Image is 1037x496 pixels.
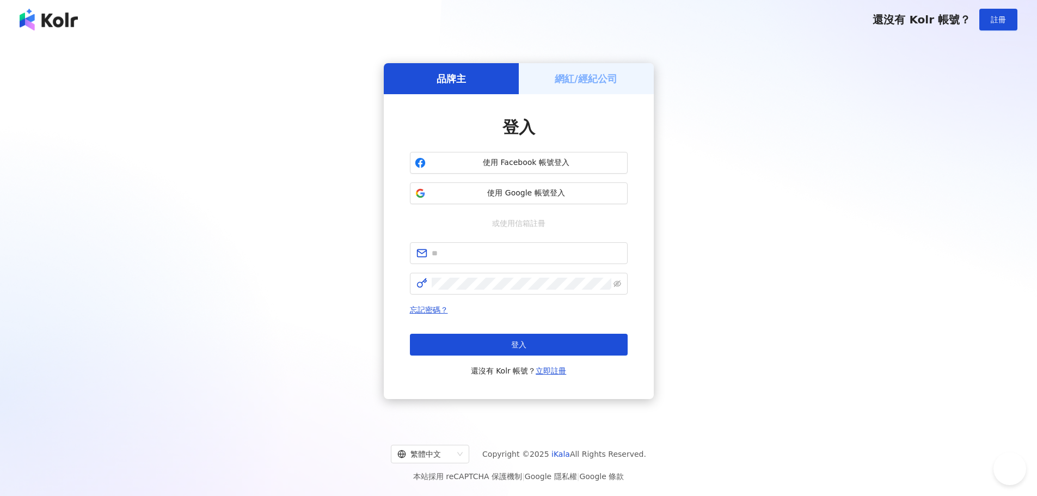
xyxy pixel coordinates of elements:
[993,452,1026,485] iframe: Help Scout Beacon - Open
[613,280,621,287] span: eye-invisible
[873,13,971,26] span: 還沒有 Kolr 帳號？
[536,366,566,375] a: 立即註冊
[437,72,466,85] h5: 品牌主
[551,450,570,458] a: iKala
[502,118,535,137] span: 登入
[482,448,646,461] span: Copyright © 2025 All Rights Reserved.
[522,472,525,481] span: |
[525,472,577,481] a: Google 隱私權
[430,157,623,168] span: 使用 Facebook 帳號登入
[410,334,628,356] button: 登入
[410,305,448,314] a: 忘記密碼？
[397,445,453,463] div: 繁體中文
[413,470,624,483] span: 本站採用 reCAPTCHA 保護機制
[471,364,567,377] span: 還沒有 Kolr 帳號？
[511,340,526,349] span: 登入
[979,9,1017,30] button: 註冊
[579,472,624,481] a: Google 條款
[410,182,628,204] button: 使用 Google 帳號登入
[555,72,617,85] h5: 網紅/經紀公司
[577,472,580,481] span: |
[430,188,623,199] span: 使用 Google 帳號登入
[20,9,78,30] img: logo
[410,152,628,174] button: 使用 Facebook 帳號登入
[991,15,1006,24] span: 註冊
[484,217,553,229] span: 或使用信箱註冊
